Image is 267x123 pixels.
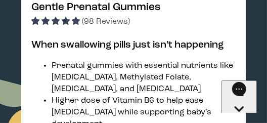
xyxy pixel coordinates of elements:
iframe: Gorgias live chat messenger [221,80,257,113]
span: (98 Reviews) [82,18,130,26]
span: 4.88 stars [31,18,82,26]
span: Gentle Prenatal Gummies [31,2,161,13]
h3: When swallowing pills just isn’t happening [31,38,235,52]
li: Prenatal gummies with essential nutrients like [MEDICAL_DATA], Methylated Folate, [MEDICAL_DATA],... [52,60,235,95]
